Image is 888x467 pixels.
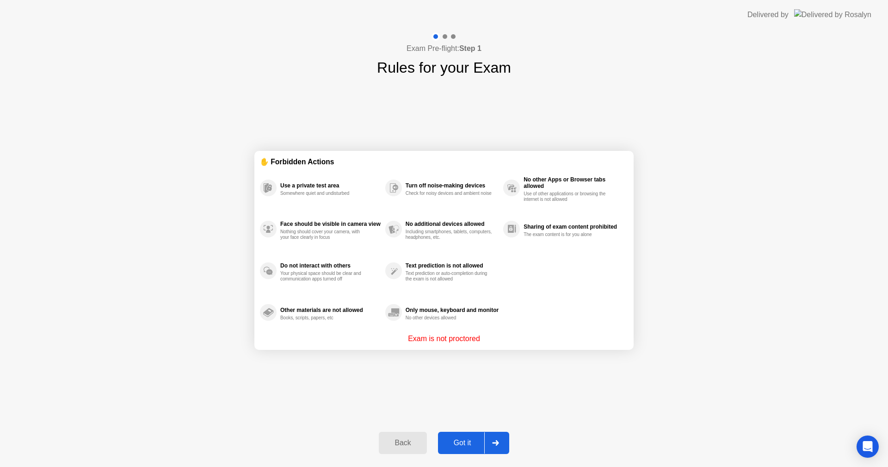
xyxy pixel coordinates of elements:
[747,9,789,20] div: Delivered by
[406,262,499,269] div: Text prediction is not allowed
[406,307,499,313] div: Only mouse, keyboard and monitor
[377,56,511,79] h1: Rules for your Exam
[280,191,368,196] div: Somewhere quiet and undisturbed
[408,333,480,344] p: Exam is not proctored
[524,224,623,230] div: Sharing of exam content prohibited
[407,43,481,54] h4: Exam Pre-flight:
[794,9,871,20] img: Delivered by Rosalyn
[406,191,493,196] div: Check for noisy devices and ambient noise
[524,191,611,202] div: Use of other applications or browsing the internet is not allowed
[441,439,484,447] div: Got it
[260,156,628,167] div: ✋ Forbidden Actions
[280,271,368,282] div: Your physical space should be clear and communication apps turned off
[406,315,493,321] div: No other devices allowed
[280,315,368,321] div: Books, scripts, papers, etc
[406,229,493,240] div: Including smartphones, tablets, computers, headphones, etc.
[406,271,493,282] div: Text prediction or auto-completion during the exam is not allowed
[280,221,381,227] div: Face should be visible in camera view
[524,176,623,189] div: No other Apps or Browser tabs allowed
[280,182,381,189] div: Use a private test area
[438,432,509,454] button: Got it
[280,229,368,240] div: Nothing should cover your camera, with your face clearly in focus
[857,436,879,458] div: Open Intercom Messenger
[459,44,481,52] b: Step 1
[406,182,499,189] div: Turn off noise-making devices
[406,221,499,227] div: No additional devices allowed
[280,307,381,313] div: Other materials are not allowed
[280,262,381,269] div: Do not interact with others
[524,232,611,237] div: The exam content is for you alone
[382,439,424,447] div: Back
[379,432,426,454] button: Back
